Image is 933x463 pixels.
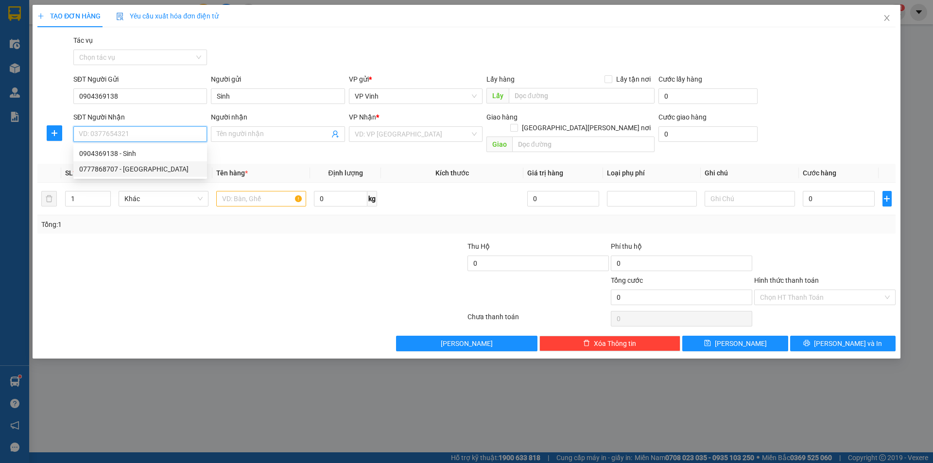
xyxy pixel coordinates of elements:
[814,338,882,349] span: [PERSON_NAME] và In
[396,336,537,351] button: [PERSON_NAME]
[79,148,201,159] div: 0904369138 - Sinh
[790,336,896,351] button: printer[PERSON_NAME] và In
[355,89,477,103] span: VP Vinh
[539,336,681,351] button: deleteXóa Thông tin
[527,191,600,206] input: 0
[883,195,891,203] span: plus
[682,336,788,351] button: save[PERSON_NAME]
[435,169,469,177] span: Kích thước
[754,276,819,284] label: Hình thức thanh toán
[124,191,203,206] span: Khác
[349,113,376,121] span: VP Nhận
[715,338,767,349] span: [PERSON_NAME]
[211,74,345,85] div: Người gửi
[37,12,101,20] span: TẠO ĐƠN HÀNG
[883,14,891,22] span: close
[47,129,62,137] span: plus
[658,113,707,121] label: Cước giao hàng
[349,74,483,85] div: VP gửi
[527,169,563,177] span: Giá trị hàng
[116,13,124,20] img: icon
[518,122,655,133] span: [GEOGRAPHIC_DATA][PERSON_NAME] nơi
[873,5,900,32] button: Close
[658,126,758,142] input: Cước giao hàng
[73,161,207,177] div: 0777868707 - Hải
[65,169,73,177] span: SL
[211,112,345,122] div: Người nhận
[216,169,248,177] span: Tên hàng
[658,75,702,83] label: Cước lấy hàng
[328,169,363,177] span: Định lượng
[73,112,207,122] div: SĐT Người Nhận
[612,74,655,85] span: Lấy tận nơi
[486,137,512,152] span: Giao
[47,125,62,141] button: plus
[803,169,836,177] span: Cước hàng
[41,191,57,206] button: delete
[73,74,207,85] div: SĐT Người Gửi
[603,164,701,183] th: Loại phụ phí
[701,164,798,183] th: Ghi chú
[704,340,711,347] span: save
[486,75,515,83] span: Lấy hàng
[705,191,795,206] input: Ghi Chú
[116,12,219,20] span: Yêu cầu xuất hóa đơn điện tử
[583,340,590,347] span: delete
[512,137,655,152] input: Dọc đường
[467,242,490,250] span: Thu Hộ
[441,338,493,349] span: [PERSON_NAME]
[331,130,339,138] span: user-add
[611,276,643,284] span: Tổng cước
[611,241,752,256] div: Phí thu hộ
[803,340,810,347] span: printer
[73,36,93,44] label: Tác vụ
[216,191,306,206] input: VD: Bàn, Ghế
[486,88,509,103] span: Lấy
[37,13,44,19] span: plus
[658,88,758,104] input: Cước lấy hàng
[594,338,636,349] span: Xóa Thông tin
[73,146,207,161] div: 0904369138 - Sinh
[466,311,610,328] div: Chưa thanh toán
[367,191,377,206] span: kg
[486,113,518,121] span: Giao hàng
[509,88,655,103] input: Dọc đường
[79,164,201,174] div: 0777868707 - [GEOGRAPHIC_DATA]
[41,219,360,230] div: Tổng: 1
[882,191,892,206] button: plus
